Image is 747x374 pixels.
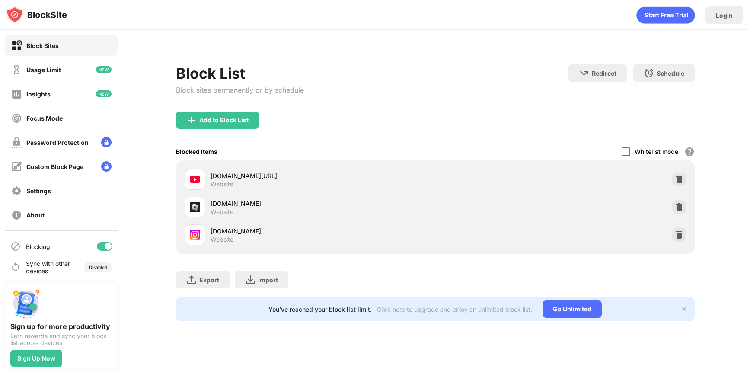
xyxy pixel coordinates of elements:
img: favicons [190,174,200,185]
img: blocking-icon.svg [10,241,21,252]
div: Blocking [26,243,50,250]
div: [DOMAIN_NAME] [211,199,435,208]
img: insights-off.svg [11,89,22,99]
img: favicons [190,202,200,212]
div: Schedule [657,70,684,77]
div: [DOMAIN_NAME] [211,227,435,236]
div: Sync with other devices [26,260,70,275]
div: Custom Block Page [26,163,83,170]
img: new-icon.svg [96,66,112,73]
img: new-icon.svg [96,90,112,97]
div: Earn rewards and sync your block list across devices [10,332,112,346]
div: animation [636,6,695,24]
div: Website [211,208,233,216]
div: Block Sites [26,42,59,49]
img: about-off.svg [11,210,22,221]
div: Block sites permanently or by schedule [176,86,304,94]
img: logo-blocksite.svg [6,6,67,23]
img: focus-off.svg [11,113,22,124]
div: Website [211,236,233,243]
div: Sign up for more productivity [10,322,112,331]
div: Sign Up Now [17,355,55,362]
div: Password Protection [26,139,89,146]
div: Click here to upgrade and enjoy an unlimited block list. [377,306,532,313]
div: Go Unlimited [543,300,602,318]
div: Website [211,180,233,188]
img: time-usage-off.svg [11,64,22,75]
div: Usage Limit [26,66,61,74]
div: [DOMAIN_NAME][URL] [211,171,435,180]
img: sync-icon.svg [10,262,21,272]
div: Whitelist mode [635,148,678,155]
div: Settings [26,187,51,195]
img: customize-block-page-off.svg [11,161,22,172]
div: Export [199,276,219,284]
img: lock-menu.svg [101,161,112,172]
img: favicons [190,230,200,240]
img: settings-off.svg [11,185,22,196]
img: password-protection-off.svg [11,137,22,148]
div: Redirect [592,70,616,77]
div: Import [258,276,278,284]
div: About [26,211,45,219]
div: You’ve reached your block list limit. [268,306,372,313]
div: Insights [26,90,51,98]
img: push-signup.svg [10,288,41,319]
div: Add to Block List [199,117,249,124]
img: block-on.svg [11,40,22,51]
div: Focus Mode [26,115,63,122]
img: lock-menu.svg [101,137,112,147]
div: Blocked Items [176,148,217,155]
div: Block List [176,64,304,82]
div: Login [716,12,733,19]
div: Disabled [89,265,107,270]
img: x-button.svg [681,306,688,313]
